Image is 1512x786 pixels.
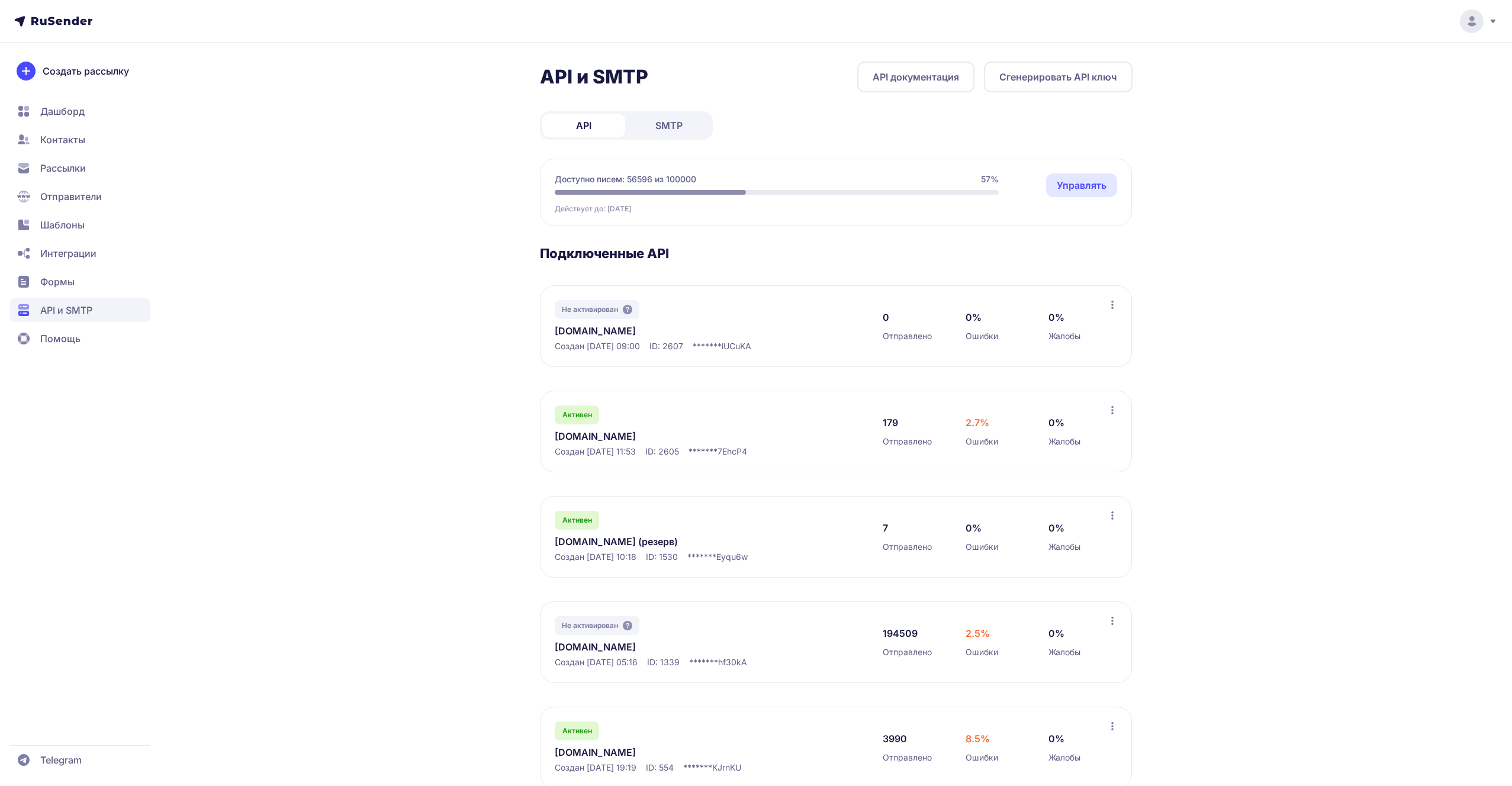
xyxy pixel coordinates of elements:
[540,245,1133,262] h3: Подключенные API
[883,646,932,658] span: Отправлено
[718,656,747,668] span: hf30kA
[712,762,741,774] span: KJrnKU
[40,303,92,317] span: API и SMTP
[555,446,636,458] span: Создан [DATE] 11:53
[40,218,85,232] span: Шаблоны
[40,753,82,767] span: Telegram
[883,752,932,764] span: Отправлено
[9,748,150,772] a: Telegram
[562,621,618,630] span: Не активирован
[555,429,797,443] a: [DOMAIN_NAME]
[966,626,990,640] span: 2.5%
[883,330,932,342] span: Отправлено
[555,762,636,774] span: Создан [DATE] 19:19
[645,446,679,458] span: ID: 2605
[646,551,678,563] span: ID: 1530
[40,331,81,346] span: Помощь
[646,762,674,774] span: ID: 554
[966,541,998,553] span: Ошибки
[1048,415,1064,430] span: 0%
[562,726,592,736] span: Активен
[562,410,592,420] span: Активен
[555,551,636,563] span: Создан [DATE] 10:18
[716,551,748,563] span: Eyqu6w
[562,516,592,525] span: Активен
[40,275,75,289] span: Формы
[647,656,680,668] span: ID: 1339
[555,745,797,759] a: [DOMAIN_NAME]
[1048,646,1080,658] span: Жалобы
[966,521,982,535] span: 0%
[540,65,648,89] h2: API и SMTP
[555,340,640,352] span: Создан [DATE] 09:00
[1048,436,1080,447] span: Жалобы
[1048,310,1064,324] span: 0%
[883,521,888,535] span: 7
[1048,752,1080,764] span: Жалобы
[555,173,696,185] span: Доступно писем: 56596 из 100000
[981,173,999,185] span: 57%
[966,436,998,447] span: Ошибки
[1048,541,1080,553] span: Жалобы
[1048,732,1064,746] span: 0%
[628,114,710,137] a: SMTP
[857,62,974,92] a: API документация
[649,340,683,352] span: ID: 2607
[966,732,990,746] span: 8.5%
[40,161,86,175] span: Рассылки
[883,415,898,430] span: 179
[40,189,102,204] span: Отправители
[966,415,989,430] span: 2.7%
[1048,330,1080,342] span: Жалобы
[1048,521,1064,535] span: 0%
[966,330,998,342] span: Ошибки
[1048,626,1064,640] span: 0%
[966,310,982,324] span: 0%
[1046,173,1117,197] a: Управлять
[43,64,129,78] span: Создать рассылку
[966,752,998,764] span: Ошибки
[555,204,631,214] span: Действует до: [DATE]
[984,62,1133,92] button: Сгенерировать API ключ
[40,246,96,260] span: Интеграции
[555,656,638,668] span: Создан [DATE] 05:16
[655,118,683,133] span: SMTP
[883,541,932,553] span: Отправлено
[542,114,625,137] a: API
[718,446,747,458] span: 7EhcP4
[555,640,797,654] a: [DOMAIN_NAME]
[576,118,591,133] span: API
[883,732,907,746] span: 3990
[883,436,932,447] span: Отправлено
[966,646,998,658] span: Ошибки
[40,133,85,147] span: Контакты
[722,340,751,352] span: lUCuKA
[562,305,618,314] span: Не активирован
[555,324,797,338] a: [DOMAIN_NAME]
[555,534,797,549] a: [DOMAIN_NAME] (резерв)
[40,104,85,118] span: Дашборд
[883,626,918,640] span: 194509
[883,310,889,324] span: 0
